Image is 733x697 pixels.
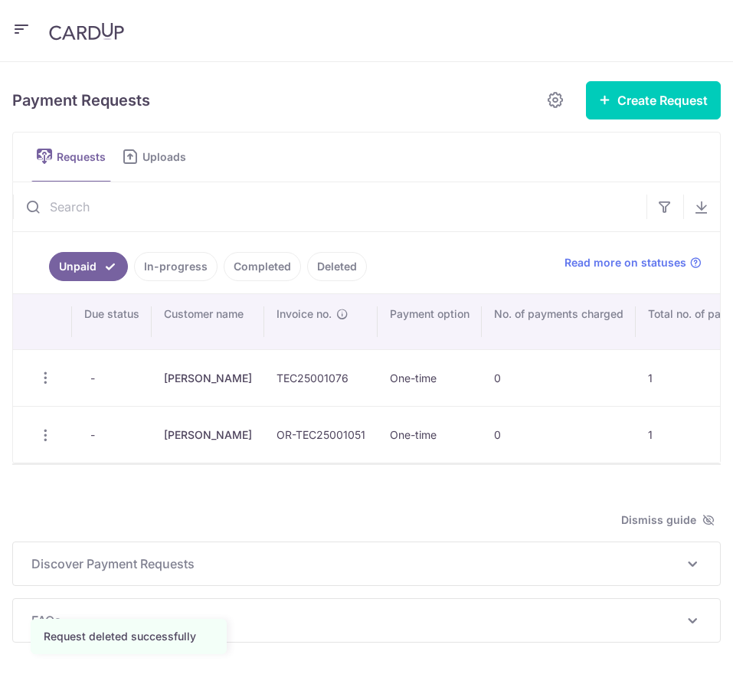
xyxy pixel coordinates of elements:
[264,349,378,406] td: TEC25001076
[482,294,636,349] th: No. of payments charged
[134,252,218,281] a: In-progress
[31,133,111,182] a: Requests
[224,252,301,281] a: Completed
[142,149,197,165] span: Uploads
[635,651,718,689] iframe: Opens a widget where you can find more information
[13,182,646,231] input: Search
[152,349,264,406] td: [PERSON_NAME]
[564,255,686,270] span: Read more on statuses
[12,88,150,113] h5: Payment Requests
[152,294,264,349] th: Customer name
[31,555,702,573] p: Discover Payment Requests
[117,133,197,182] a: Uploads
[152,406,264,463] td: [PERSON_NAME]
[57,149,111,165] span: Requests
[49,22,124,41] img: CardUp
[378,294,482,349] th: Payment option
[264,294,378,349] th: Invoice no.
[482,406,636,463] td: 0
[564,255,702,270] a: Read more on statuses
[378,349,482,406] td: One-time
[378,406,482,463] td: One-time
[84,368,101,389] span: -
[277,306,332,322] span: Invoice no.
[31,555,683,573] span: Discover Payment Requests
[31,611,702,630] p: FAQs
[390,306,470,322] span: Payment option
[72,294,152,349] th: Due status
[586,81,721,119] button: Create Request
[621,511,715,529] span: Dismiss guide
[84,424,101,446] span: -
[482,349,636,406] td: 0
[44,629,214,644] div: Request deleted successfully
[49,252,128,281] a: Unpaid
[264,406,378,463] td: OR-TEC25001051
[31,611,683,630] span: FAQs
[494,306,623,322] span: No. of payments charged
[307,252,367,281] a: Deleted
